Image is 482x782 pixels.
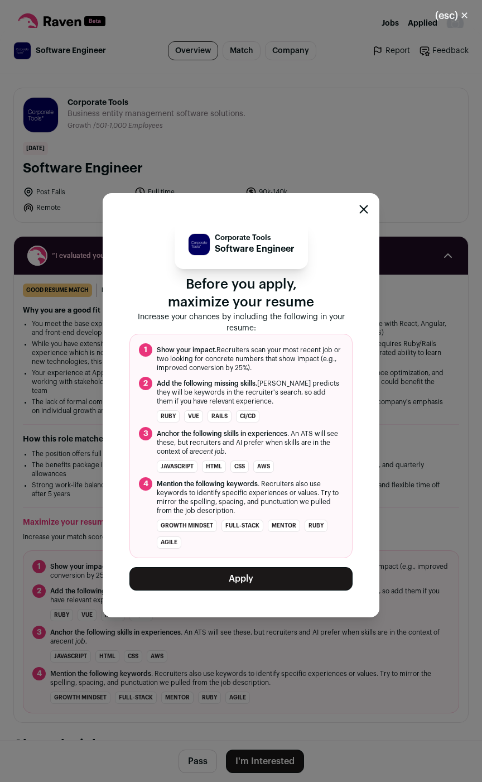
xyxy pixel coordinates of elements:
[268,520,300,532] li: mentor
[129,276,353,311] p: Before you apply, maximize your resume
[157,346,343,372] span: Recruiters scan your most recent job or two looking for concrete numbers that show impact (e.g., ...
[157,429,343,456] span: . An ATS will see these, but recruiters and AI prefer when skills are in the context of a
[157,347,216,353] span: Show your impact.
[139,377,152,390] span: 2
[139,477,152,491] span: 4
[230,460,249,473] li: CSS
[129,567,353,591] button: Apply
[157,430,287,437] span: Anchor the following skills in experiences
[157,536,181,549] li: agile
[422,3,482,28] button: Close modal
[139,343,152,357] span: 1
[202,460,226,473] li: HTML
[189,234,210,255] img: 2d726dcc81ee4b75921ec0c7fada58c993727bb3c9de6763210d2a2651b55307.jpg
[253,460,274,473] li: AWS
[208,410,232,423] li: Rails
[193,448,226,455] i: recent job.
[157,460,197,473] li: Javascript
[157,479,343,515] span: . Recruiters also use keywords to identify specific experiences or values. Try to mirror the spel...
[157,380,257,387] span: Add the following missing skills.
[221,520,263,532] li: full-stack
[157,410,180,423] li: Ruby
[359,205,368,214] button: Close modal
[305,520,327,532] li: Ruby
[157,520,217,532] li: Growth Mindset
[139,427,152,440] span: 3
[215,233,295,242] p: Corporate Tools
[157,481,258,487] span: Mention the following keywords
[236,410,259,423] li: CI/CD
[157,379,343,406] span: [PERSON_NAME] predicts they will be keywords in the recruiter's search, so add them if you have r...
[129,311,353,334] p: Increase your chances by including the following in your resume:
[215,242,295,256] p: Software Engineer
[184,410,203,423] li: Vue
